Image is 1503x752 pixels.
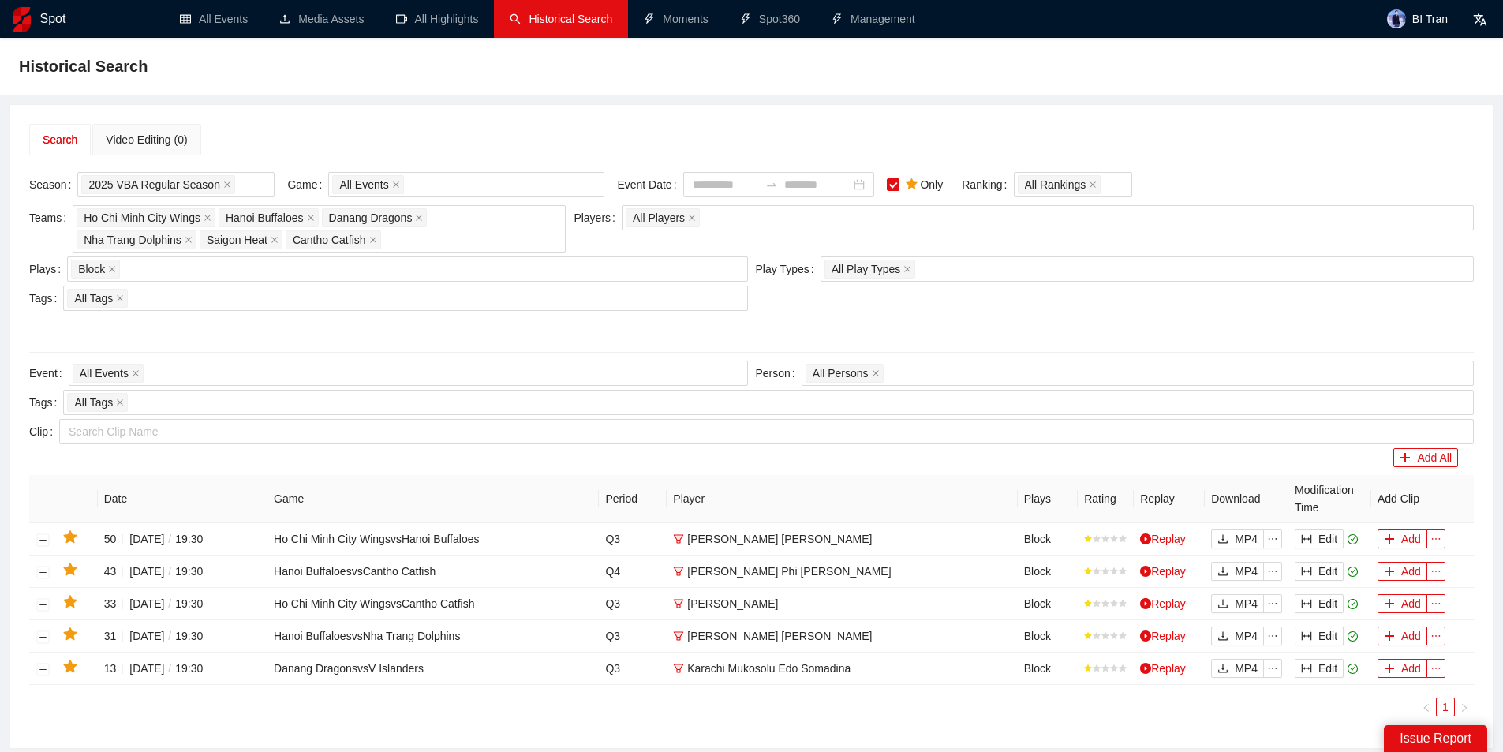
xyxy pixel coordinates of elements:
span: Only [899,176,950,193]
button: ellipsis [1426,659,1445,678]
span: star [1093,600,1101,608]
li: 1 [1436,698,1455,716]
span: plus [1384,663,1395,675]
td: Q3 [599,653,667,685]
a: thunderboltMoments [644,13,709,25]
span: star [1093,535,1101,543]
span: star [1119,664,1127,672]
span: star [1093,567,1101,575]
span: close [116,398,124,406]
label: Tags [29,286,63,311]
button: Expand row [37,533,50,546]
span: star [1110,535,1118,543]
button: downloadMP4 [1211,594,1264,613]
span: plus [1400,452,1411,465]
span: close [307,214,315,222]
span: 2025 VBA Regular Season [88,176,220,193]
button: plusAdd [1378,562,1427,581]
td: Block [1018,588,1078,620]
span: Danang Dragons [322,208,428,227]
a: Replay [1140,662,1186,675]
span: column-width [1301,630,1312,643]
span: ellipsis [1264,566,1281,577]
span: star [1110,664,1118,672]
span: / [164,533,175,545]
span: ellipsis [1427,598,1445,609]
div: 50 [DATE] 19:30 [104,530,261,548]
span: star [1093,664,1101,672]
td: Q4 [599,556,667,588]
span: close [204,214,211,222]
span: plus [1384,566,1395,578]
td: Ho Chi Minh City Wings vs Cantho Catfish [267,588,599,620]
th: Rating [1078,475,1134,523]
span: / [164,597,175,610]
span: close [903,265,911,273]
a: Replay [1140,565,1186,578]
span: All Players [633,209,685,226]
td: [PERSON_NAME] [PERSON_NAME] [667,523,1017,556]
td: [PERSON_NAME] Phi [PERSON_NAME] [667,556,1017,588]
span: filter [673,663,684,674]
span: star [63,660,77,674]
span: close [116,294,124,302]
span: / [164,565,175,578]
span: MP4 [1235,530,1258,548]
span: check-circle [1348,599,1358,609]
a: Replay [1140,597,1186,610]
th: Player [667,475,1017,523]
a: video-cameraAll Highlights [396,13,479,25]
span: Saigon Heat [207,231,267,249]
span: MP4 [1235,595,1258,612]
div: Search [43,131,77,148]
span: download [1217,630,1228,643]
span: Ho Chi Minh City Wings [84,209,200,226]
span: close [1089,181,1097,189]
a: Replay [1140,630,1186,642]
span: play-circle [1140,566,1151,577]
th: Download [1205,475,1288,523]
span: Saigon Heat [200,230,282,249]
button: column-widthEdit [1295,627,1344,645]
span: star [1084,632,1092,640]
button: downloadMP4 [1211,529,1264,548]
span: Ho Chi Minh City Wings [77,208,215,227]
span: filter [673,598,684,609]
button: ellipsis [1263,594,1282,613]
span: check-circle [1348,534,1358,544]
div: 33 [DATE] 19:30 [104,595,261,612]
button: ellipsis [1426,529,1445,548]
span: plus [1384,630,1395,643]
td: Danang Dragons vs V Islanders [267,653,599,685]
button: ellipsis [1263,529,1282,548]
span: star [1101,664,1109,672]
td: Block [1018,556,1078,588]
span: star [1101,632,1109,640]
span: All Tags [74,394,113,411]
span: star [1084,567,1092,575]
span: star [1110,632,1118,640]
button: column-widthEdit [1295,529,1344,548]
button: plusAdd [1378,627,1427,645]
td: Q3 [599,588,667,620]
button: plusAdd [1378,594,1427,613]
span: close [132,369,140,377]
span: Hanoi Buffaloes [219,208,319,227]
span: Nha Trang Dolphins [77,230,196,249]
button: Expand row [37,598,50,611]
span: All Events [339,176,388,193]
button: Expand row [37,630,50,643]
img: logo [13,7,31,32]
span: star [1119,535,1127,543]
td: Hanoi Buffaloes vs Cantho Catfish [267,556,599,588]
span: Block [78,260,105,278]
label: Season [29,172,77,197]
button: plusAdd [1378,529,1427,548]
span: star [63,563,77,577]
span: download [1217,598,1228,611]
span: close [872,369,880,377]
span: check-circle [1348,664,1358,674]
th: Period [599,475,667,523]
th: Game [267,475,599,523]
span: close [369,236,377,244]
